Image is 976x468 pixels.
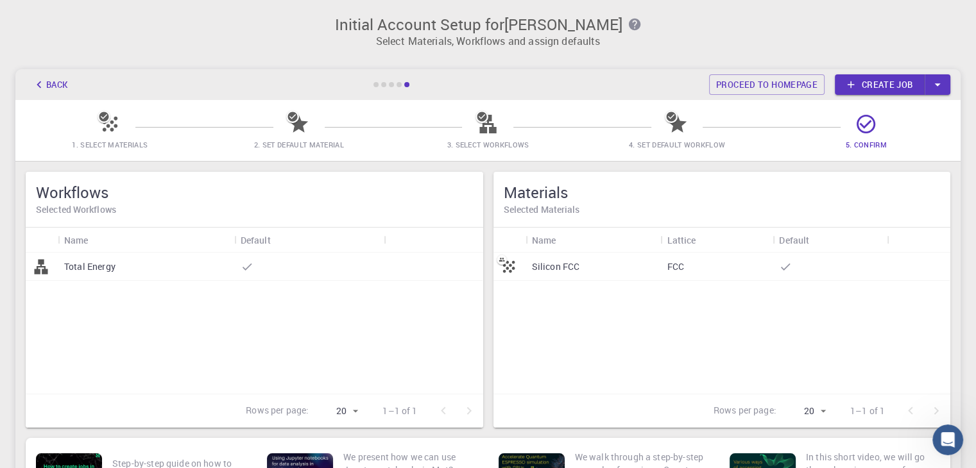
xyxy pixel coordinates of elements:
[26,74,74,95] button: Back
[773,228,887,253] div: Default
[271,230,291,250] button: Sort
[64,228,89,253] div: Name
[382,405,417,417] p: 1–1 of 1
[667,228,696,253] div: Lattice
[835,74,925,95] a: Create job
[504,182,941,203] h5: Materials
[846,140,887,149] span: 5. Confirm
[629,140,725,149] span: 4. Set Default Workflow
[504,203,941,217] h6: Selected Materials
[246,404,309,419] p: Rows per page:
[779,228,809,253] div: Default
[58,228,234,253] div: Name
[254,140,344,149] span: 2. Set Default Material
[709,74,825,95] a: Proceed to homepage
[714,404,776,419] p: Rows per page:
[64,260,116,273] p: Total Energy
[932,424,963,455] iframe: Intercom live chat
[23,15,953,33] h3: Initial Account Setup for [PERSON_NAME]
[667,260,683,273] p: FCC
[556,230,576,250] button: Sort
[23,33,953,49] p: Select Materials, Workflows and assign defaults
[26,228,58,253] div: Icon
[532,228,556,253] div: Name
[234,228,384,253] div: Default
[696,230,716,250] button: Sort
[89,230,109,250] button: Sort
[241,228,271,253] div: Default
[850,405,885,417] p: 1–1 of 1
[36,182,473,203] h5: Workflows
[526,228,661,253] div: Name
[26,9,72,21] span: Support
[809,230,830,250] button: Sort
[532,260,580,273] p: Silicon FCC
[660,228,773,253] div: Lattice
[782,402,830,421] div: 20
[493,228,526,253] div: Icon
[36,203,473,217] h6: Selected Workflows
[447,140,529,149] span: 3. Select Workflows
[314,402,362,421] div: 20
[72,140,148,149] span: 1. Select Materials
